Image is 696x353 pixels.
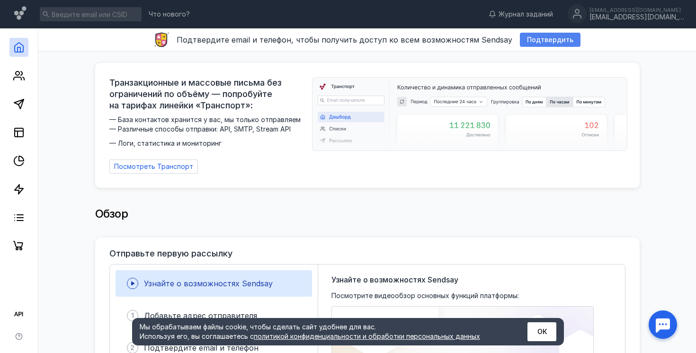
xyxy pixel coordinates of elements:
span: Обзор [95,207,128,221]
button: Подтвердить [520,33,580,47]
input: Введите email или CSID [40,7,142,21]
span: — База контактов хранится у вас, мы только отправляем — Различные способы отправки: API, SMTP, St... [109,115,306,148]
span: 1 [131,311,134,320]
a: Посмотреть Транспорт [109,159,198,174]
span: Подтвердите email и телефон [144,343,259,353]
div: [EMAIL_ADDRESS][DOMAIN_NAME] [589,13,684,21]
span: Узнайте о возможностях Sendsay [331,274,458,285]
div: [EMAIL_ADDRESS][DOMAIN_NAME] [589,7,684,13]
img: dashboard-transport-banner [312,78,627,150]
button: ОК [527,322,556,341]
span: 2 [130,343,134,353]
a: политикой конфиденциальности и обработки персональных данных [254,332,480,340]
div: Мы обрабатываем файлы cookie, чтобы сделать сайт удобнее для вас. Используя его, вы соглашаетесь c [140,322,504,341]
span: Что нового? [149,11,190,18]
a: Журнал заданий [484,9,558,19]
span: Подтвердите email и телефон, чтобы получить доступ ко всем возможностям Sendsay [177,35,512,44]
span: Транзакционные и массовые письма без ограничений по объёму — попробуйте на тарифах линейки «Транс... [109,77,306,111]
span: Посмотреть Транспорт [114,163,193,171]
span: Добавьте адрес отправителя [144,311,257,320]
span: Узнайте о возможностях Sendsay [144,279,273,288]
a: Что нового? [144,11,195,18]
span: Подтвердить [527,36,573,44]
span: Посмотрите видеообзор основных функций платформы: [331,291,519,300]
span: Журнал заданий [499,9,553,19]
h3: Отправьте первую рассылку [109,249,232,258]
